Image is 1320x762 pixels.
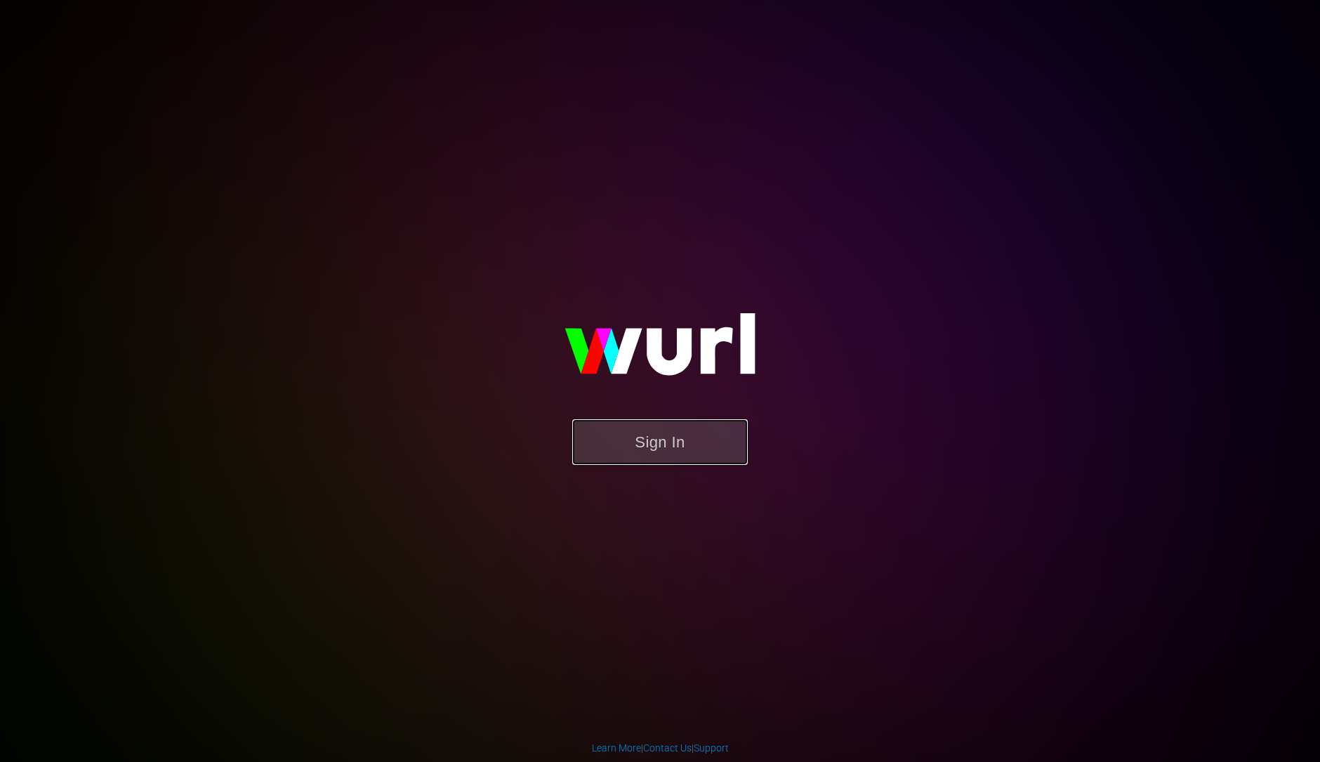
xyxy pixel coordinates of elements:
a: Support [694,742,729,754]
a: Contact Us [643,742,692,754]
div: | | [592,741,729,755]
a: Learn More [592,742,641,754]
button: Sign In [572,419,748,465]
img: wurl-logo-on-black-223613ac3d8ba8fe6dc639794a292ebdb59501304c7dfd60c99c58986ef67473.svg [520,283,800,419]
